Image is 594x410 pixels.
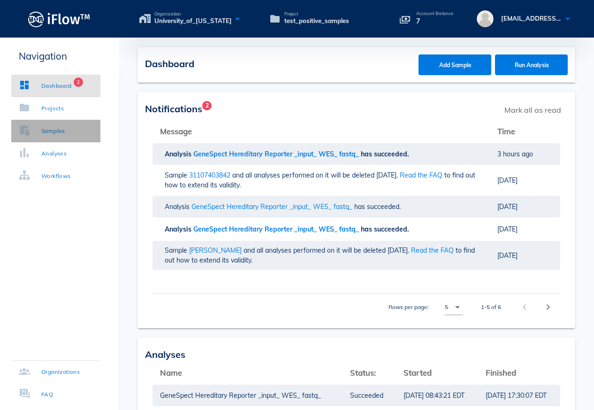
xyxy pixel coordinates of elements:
span: has succeeded. [361,225,411,233]
span: Analysis [165,202,191,211]
td: [DATE] 17:30:07 EDT [478,384,560,407]
i: arrow_drop_down [452,302,463,313]
th: Message [152,120,490,143]
button: Add Sample [419,54,491,75]
span: Organization [154,12,232,16]
span: Notifications [145,103,202,115]
span: Analyses [145,348,185,360]
span: Analysis [165,225,193,233]
iframe: Drift Widget Chat Controller [547,363,583,399]
span: 3 hours ago [497,150,533,158]
div: 5 [445,303,448,311]
div: Projects [41,104,64,113]
span: Dashboard [145,58,194,70]
span: Time [497,126,515,136]
span: [DATE] [497,202,518,211]
span: Started [404,368,432,378]
button: Run Analysis [495,54,568,75]
div: Dashboard [41,81,72,91]
p: Navigation [11,49,100,63]
span: [DATE] [497,251,518,260]
span: Mark all as read [500,100,566,120]
td: Succeeded [343,384,396,407]
span: Add Sample [428,62,482,69]
td: GeneSpect Hereditary Reporter _input_ WES_ fastq_ [152,384,343,407]
div: Rows per page: [388,294,463,321]
th: Name: Not sorted. Activate to sort ascending. [152,362,343,384]
span: and all analyses performed on it will be deleted [DATE]. [232,171,400,179]
span: GeneSpect Hereditary Reporter _input_ WES_ fastq_ [193,150,361,158]
div: Workflows [41,171,71,181]
span: Project [284,12,349,16]
div: Analyses [41,149,67,158]
span: Name [160,368,182,378]
span: Message [160,126,192,136]
th: Finished: Not sorted. Activate to sort ascending. [478,362,560,384]
span: GeneSpect Hereditary Reporter _input_ WES_ fastq_ [191,202,354,211]
div: 1-5 of 6 [481,303,501,311]
span: Analysis [165,150,193,158]
span: [DATE] [497,225,518,233]
span: has succeeded. [354,202,403,211]
span: Sample [165,171,189,179]
span: has succeeded. [361,150,411,158]
span: 31107403842 [189,171,232,179]
th: Started: Not sorted. Activate to sort ascending. [396,362,478,384]
span: [DATE] [497,176,518,185]
p: 7 [416,16,454,26]
span: test_positive_samples [284,16,349,26]
td: [DATE] 08:43:21 EDT [396,384,478,407]
div: 5Rows per page: [445,300,463,315]
span: GeneSpect Hereditary Reporter _input_ WES_ fastq_ [193,225,361,233]
span: Badge [74,77,83,87]
th: Status:: Not sorted. Activate to sort ascending. [343,362,396,384]
i: chevron_right [542,302,554,313]
img: avatar.16069ca8.svg [477,10,494,27]
span: Run Analysis [504,62,559,69]
a: Read the FAQ [411,246,454,255]
span: and all analyses performed on it will be deleted [DATE]. [244,246,411,255]
span: Finished [486,368,516,378]
div: FAQ [41,390,53,399]
span: University_of_[US_STATE] [154,16,232,26]
a: Read the FAQ [400,171,442,179]
span: Status: [350,368,376,378]
button: Next page [540,299,556,316]
span: Sample [165,246,189,255]
div: Organizations [41,367,80,377]
p: Account Balance [416,11,454,16]
span: Badge [202,101,212,110]
span: [PERSON_NAME] [189,246,244,255]
th: Time: Not sorted. Activate to sort ascending. [490,120,560,143]
div: Samples [41,126,65,136]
